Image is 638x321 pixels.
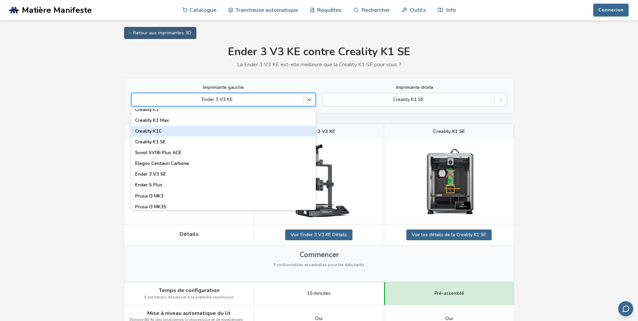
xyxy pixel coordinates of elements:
[235,7,298,13] font: Trancheuse automatique
[435,291,464,296] span: Pré-assemblé
[131,85,316,90] label: Imprimante gauche
[593,4,629,16] button: Connexion
[124,27,196,39] a: ← Retour aux imprimantes 3D
[135,97,136,102] input: Ender 3 V3 KEAnycubic I3 Mega SAnycubic Kobra 2 MaxAnycubic Kobra 2 NeoAnycubic Kobra 2 PlusAnycu...
[131,180,316,190] div: Ender 5 Plus
[307,291,331,296] span: 15 minutes
[22,5,92,15] span: Matière Manifeste
[189,7,216,13] font: Catalogue
[285,229,352,240] a: Voir Ender 3 V3 KE Détails
[124,62,514,68] p: La Ender 3 V3 KE est-elle meilleure que la Creality K1 SE pour vous ?
[362,7,390,13] font: Rechercher
[446,7,456,13] font: Info
[131,104,316,115] div: Creality K1
[131,158,316,169] div: Elegoo Centauri Carbone
[323,85,507,90] label: Imprimante droite
[285,144,352,219] img: Ender 3 V3 KE
[131,202,316,212] div: Prusa I3 MK3S
[131,137,316,147] div: Creality K1 SE
[144,295,234,300] span: Il est temps de passer à la première impression
[303,129,335,134] span: Ender 3 V3 KE
[618,301,633,316] button: Envoyer des commentaires par e-mail
[300,251,339,259] span: Commencer
[415,148,483,215] img: Creality K1 SE
[159,287,220,293] span: Temps de configuration
[433,129,465,134] span: Creality K1 SE
[410,7,426,13] font: Outils
[131,115,316,126] div: Creality K1 Max
[131,147,316,158] div: Sovol SV06 Plus ACE
[131,191,316,202] div: Prusa I3 MK3
[180,231,199,237] span: Détails
[131,169,316,180] div: Ender 3 V3 SE
[317,7,341,13] font: Requêtes
[124,46,514,58] h1: Ender 3 V3 KE contre Creality K1 SE
[326,97,328,102] input: Creality K1 SE
[274,263,364,267] span: Fonctionnalités essentielles pour les débutants
[406,229,492,240] a: Voir les détails de la Creality K1 SE
[147,310,231,316] span: Mise à niveau automatique du lit
[131,126,316,137] div: Creality K1C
